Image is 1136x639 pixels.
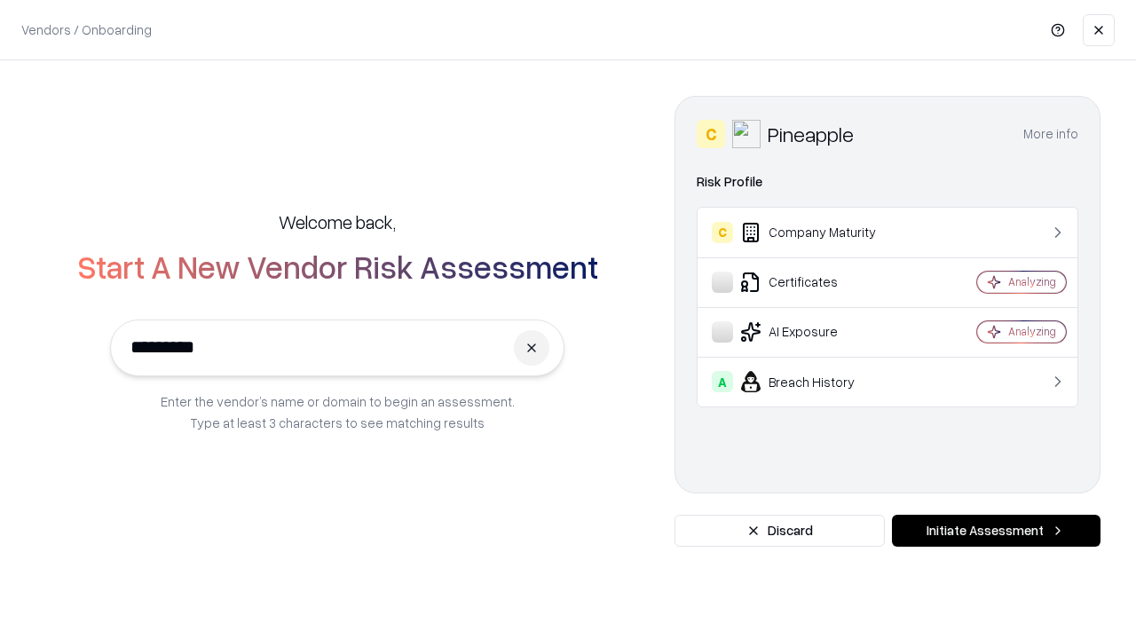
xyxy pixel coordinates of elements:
[712,272,924,293] div: Certificates
[1008,324,1056,339] div: Analyzing
[697,120,725,148] div: C
[279,209,396,234] h5: Welcome back,
[697,171,1078,193] div: Risk Profile
[161,390,515,433] p: Enter the vendor’s name or domain to begin an assessment. Type at least 3 characters to see match...
[712,222,924,243] div: Company Maturity
[674,515,885,547] button: Discard
[768,120,854,148] div: Pineapple
[732,120,761,148] img: Pineapple
[1008,274,1056,289] div: Analyzing
[712,321,924,343] div: AI Exposure
[712,371,924,392] div: Breach History
[892,515,1100,547] button: Initiate Assessment
[712,371,733,392] div: A
[712,222,733,243] div: C
[1023,118,1078,150] button: More info
[21,20,152,39] p: Vendors / Onboarding
[77,248,598,284] h2: Start A New Vendor Risk Assessment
